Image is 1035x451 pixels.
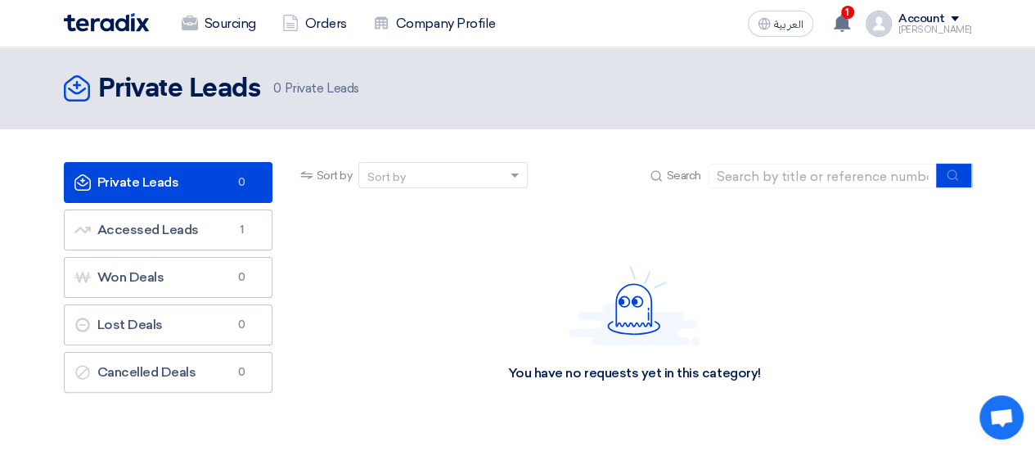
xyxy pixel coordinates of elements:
[169,6,269,42] a: Sourcing
[232,269,252,286] span: 0
[866,11,892,37] img: profile_test.png
[64,304,272,345] a: Lost Deals0
[273,81,281,96] span: 0
[569,266,700,345] img: Hello
[232,317,252,333] span: 0
[98,73,261,106] h2: Private Leads
[898,12,945,26] div: Account
[269,6,360,42] a: Orders
[273,79,358,98] span: Private Leads
[367,169,406,186] div: Sort by
[317,167,353,184] span: Sort by
[232,174,252,191] span: 0
[666,167,700,184] span: Search
[979,395,1024,440] a: Open chat
[64,352,272,393] a: Cancelled Deals0
[64,13,149,32] img: Teradix logo
[508,365,761,382] div: You have no requests yet in this category!
[748,11,813,37] button: العربية
[64,162,272,203] a: Private Leads0
[774,19,803,30] span: العربية
[841,6,854,19] span: 1
[64,257,272,298] a: Won Deals0
[232,364,252,381] span: 0
[360,6,509,42] a: Company Profile
[64,210,272,250] a: Accessed Leads1
[232,222,252,238] span: 1
[708,164,937,188] input: Search by title or reference number
[898,25,972,34] div: [PERSON_NAME]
